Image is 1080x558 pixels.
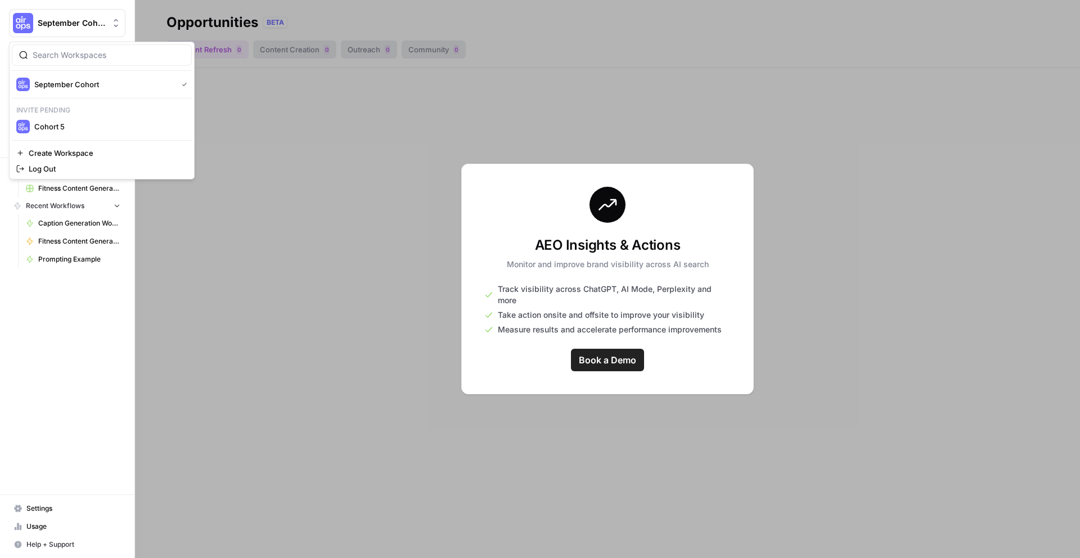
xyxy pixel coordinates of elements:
[12,145,192,161] a: Create Workspace
[579,353,636,367] span: Book a Demo
[21,232,125,250] a: Fitness Content Generator ([PERSON_NAME])
[34,121,183,132] span: Cohort 5
[38,17,106,29] span: September Cohort
[9,535,125,553] button: Help + Support
[29,147,183,159] span: Create Workspace
[507,236,709,254] h3: AEO Insights & Actions
[9,42,195,179] div: Workspace: September Cohort
[21,250,125,268] a: Prompting Example
[16,120,30,133] img: Cohort 5 Logo
[9,197,125,214] button: Recent Workflows
[13,13,33,33] img: September Cohort Logo
[9,517,125,535] a: Usage
[38,254,120,264] span: Prompting Example
[26,539,120,550] span: Help + Support
[12,103,192,118] p: Invite pending
[38,218,120,228] span: Caption Generation Workflow Sample
[9,499,125,517] a: Settings
[498,309,704,321] span: Take action onsite and offsite to improve your visibility
[21,214,125,232] a: Caption Generation Workflow Sample
[33,49,184,61] input: Search Workspaces
[26,201,84,211] span: Recent Workflows
[38,236,120,246] span: Fitness Content Generator ([PERSON_NAME])
[498,324,722,335] span: Measure results and accelerate performance improvements
[16,78,30,91] img: September Cohort Logo
[34,79,173,90] span: September Cohort
[498,283,731,306] span: Track visibility across ChatGPT, AI Mode, Perplexity and more
[12,161,192,177] a: Log Out
[21,179,125,197] a: Fitness Content Generator ([PERSON_NAME])
[26,521,120,532] span: Usage
[571,349,644,371] a: Book a Demo
[38,183,120,193] span: Fitness Content Generator ([PERSON_NAME])
[507,259,709,270] p: Monitor and improve brand visibility across AI search
[29,163,183,174] span: Log Out
[9,9,125,37] button: Workspace: September Cohort
[26,503,120,514] span: Settings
